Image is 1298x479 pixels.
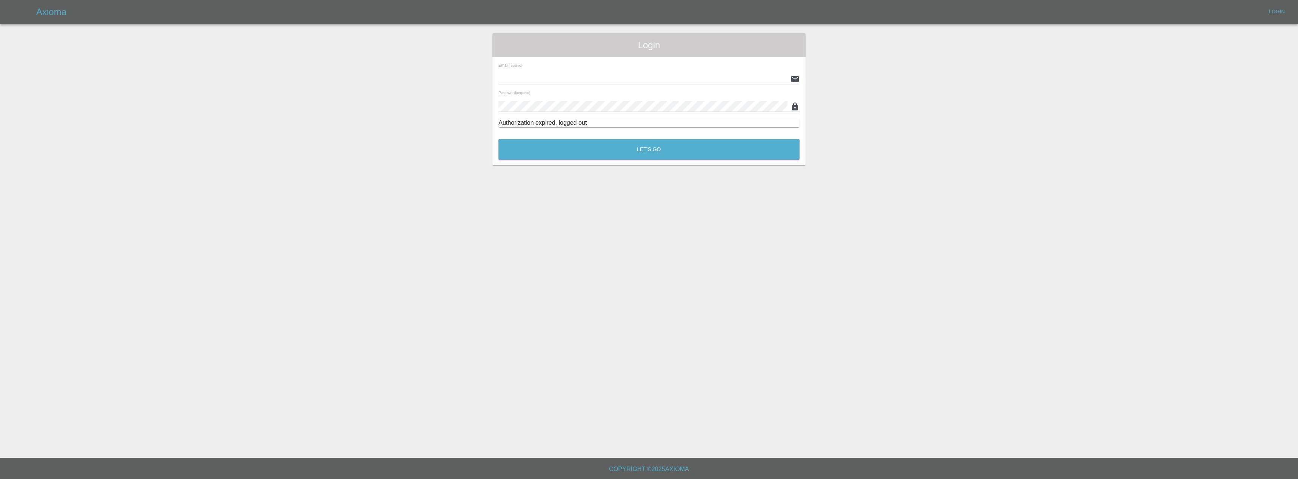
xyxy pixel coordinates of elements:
[36,6,66,18] h5: Axioma
[6,464,1292,474] h6: Copyright © 2025 Axioma
[1265,6,1289,18] a: Login
[498,90,530,95] span: Password
[498,118,800,127] div: Authorization expired, logged out
[516,92,530,95] small: (required)
[498,139,800,160] button: Let's Go
[498,63,523,67] span: Email
[509,64,523,67] small: (required)
[498,39,800,51] span: Login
